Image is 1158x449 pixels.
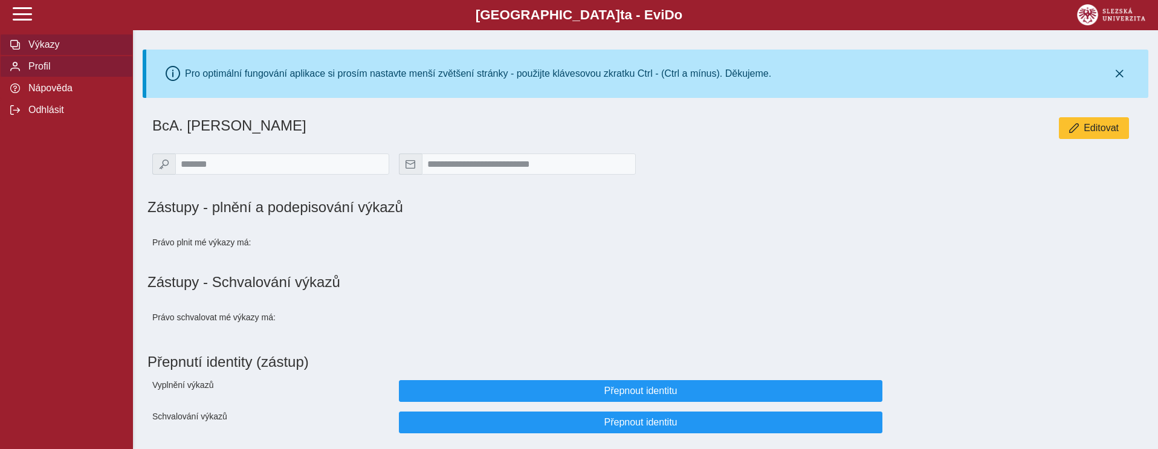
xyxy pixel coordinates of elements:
[25,61,123,72] span: Profil
[674,7,683,22] span: o
[147,199,800,216] h1: Zástupy - plnění a podepisování výkazů
[620,7,624,22] span: t
[1084,123,1119,134] span: Editovat
[25,39,123,50] span: Výkazy
[1077,4,1145,25] img: logo_web_su.png
[399,412,882,433] button: Přepnout identitu
[409,386,872,396] span: Přepnout identitu
[25,105,123,115] span: Odhlásit
[147,225,394,259] div: Právo plnit mé výkazy má:
[1059,117,1129,139] button: Editovat
[147,375,394,407] div: Vyplnění výkazů
[147,274,1143,291] h1: Zástupy - Schvalování výkazů
[409,417,872,428] span: Přepnout identitu
[147,407,394,438] div: Schvalování výkazů
[399,380,882,402] button: Přepnout identitu
[152,117,800,134] h1: BcA. [PERSON_NAME]
[25,83,123,94] span: Nápověda
[147,300,394,334] div: Právo schvalovat mé výkazy má:
[147,349,1134,375] h1: Přepnutí identity (zástup)
[185,68,771,79] div: Pro optimální fungování aplikace si prosím nastavte menší zvětšení stránky - použijte klávesovou ...
[36,7,1122,23] b: [GEOGRAPHIC_DATA] a - Evi
[664,7,674,22] span: D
